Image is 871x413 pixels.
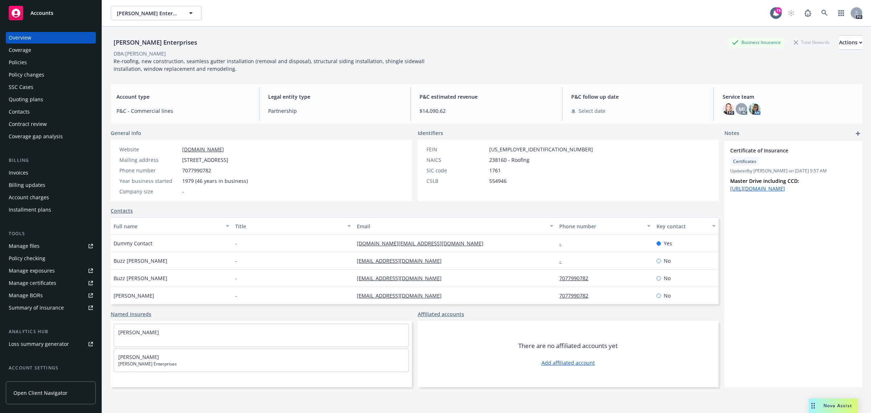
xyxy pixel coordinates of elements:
a: Account charges [6,192,96,203]
span: - [235,274,237,282]
span: Certificate of Insurance [730,147,838,154]
div: Overview [9,32,31,44]
span: No [664,257,671,265]
a: Manage certificates [6,277,96,289]
div: Drag to move [809,398,818,413]
a: Manage BORs [6,290,96,301]
span: Re-roofing, new construction, seamless gutter installation (removal and disposal), structural sid... [114,58,426,72]
div: Certificate of InsuranceCertificatesUpdatedby [PERSON_NAME] on [DATE] 9:57 AMMaster Drive includi... [724,141,862,198]
div: Billing [6,157,96,164]
a: Affiliated accounts [418,310,464,318]
a: Coverage gap analysis [6,131,96,142]
span: No [664,292,671,299]
span: Account type [116,93,250,101]
div: Title [235,222,343,230]
strong: Master Drive including CCD: [730,177,799,184]
div: Total Rewards [790,38,833,47]
a: Accounts [6,3,96,23]
a: Quoting plans [6,94,96,105]
button: Actions [839,35,862,50]
div: Manage BORs [9,290,43,301]
div: Manage exposures [9,265,55,277]
div: Analytics hub [6,328,96,335]
span: P&C estimated revenue [420,93,553,101]
span: Service team [723,93,856,101]
div: Service team [9,375,40,386]
div: Phone number [559,222,643,230]
div: Policy changes [9,69,44,81]
span: Buzz [PERSON_NAME] [114,257,167,265]
a: Contacts [6,106,96,118]
span: Partnership [268,107,402,115]
div: Account settings [6,364,96,372]
span: 238160 - Roofing [489,156,529,164]
a: Overview [6,32,96,44]
span: [PERSON_NAME] Enterprises [118,361,404,367]
button: Full name [111,217,232,235]
span: Open Client Navigator [13,389,68,397]
span: 7077990782 [182,167,211,174]
a: Switch app [834,6,848,20]
a: 7077990782 [559,275,594,282]
button: [PERSON_NAME] Enterprises [111,6,201,20]
a: Installment plans [6,204,96,216]
div: CSLB [426,177,486,185]
a: - [559,240,567,247]
a: SSC Cases [6,81,96,93]
span: Updated by [PERSON_NAME] on [DATE] 9:57 AM [730,168,856,174]
a: Policy changes [6,69,96,81]
div: NAICS [426,156,486,164]
span: [US_EMPLOYER_IDENTIFICATION_NUMBER] [489,146,593,153]
span: Notes [724,129,739,138]
span: Accounts [30,10,53,16]
div: SIC code [426,167,486,174]
a: [DOMAIN_NAME] [182,146,224,153]
span: 554946 [489,177,507,185]
div: Loss summary generator [9,338,69,350]
a: [EMAIL_ADDRESS][DOMAIN_NAME] [357,257,447,264]
div: Coverage gap analysis [9,131,63,142]
div: Website [119,146,179,153]
div: Email [357,222,545,230]
span: Buzz [PERSON_NAME] [114,274,167,282]
a: Billing updates [6,179,96,191]
div: Business Insurance [728,38,784,47]
a: Add affiliated account [541,359,595,367]
a: [EMAIL_ADDRESS][DOMAIN_NAME] [357,275,447,282]
div: Coverage [9,44,31,56]
span: Dummy Contact [114,240,152,247]
a: Contract review [6,118,96,130]
div: Key contact [657,222,708,230]
span: Yes [664,240,672,247]
a: Report a Bug [801,6,815,20]
div: Quoting plans [9,94,43,105]
a: Manage exposures [6,265,96,277]
div: Policies [9,57,27,68]
span: General info [111,129,141,137]
span: P&C follow up date [571,93,705,101]
div: Installment plans [9,204,51,216]
span: [STREET_ADDRESS] [182,156,228,164]
button: Title [232,217,354,235]
span: [PERSON_NAME] Enterprises [117,9,180,17]
div: Full name [114,222,221,230]
div: [PERSON_NAME] Enterprises [111,38,200,47]
a: Named insureds [111,310,151,318]
div: Manage files [9,240,40,252]
a: [DOMAIN_NAME][EMAIL_ADDRESS][DOMAIN_NAME] [357,240,489,247]
div: Year business started [119,177,179,185]
span: - [235,292,237,299]
div: Mailing address [119,156,179,164]
span: There are no affiliated accounts yet [518,342,618,350]
div: Company size [119,188,179,195]
a: [EMAIL_ADDRESS][DOMAIN_NAME] [357,292,447,299]
span: Identifiers [418,129,443,137]
span: 1979 (46 years in business) [182,177,248,185]
button: Nova Assist [809,398,858,413]
span: Legal entity type [268,93,402,101]
div: 74 [775,7,782,14]
a: Coverage [6,44,96,56]
a: - [559,257,567,264]
div: DBA: [PERSON_NAME] [114,50,166,57]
